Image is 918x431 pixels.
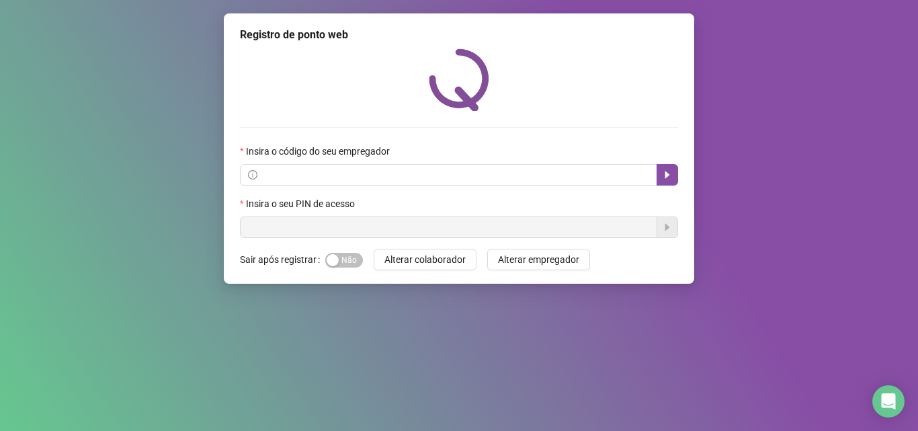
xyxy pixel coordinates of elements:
div: Registro de ponto web [240,27,678,43]
button: Alterar empregador [487,249,590,270]
span: info-circle [248,170,257,180]
label: Insira o seu PIN de acesso [240,196,364,211]
div: Open Intercom Messenger [872,385,905,418]
img: QRPoint [429,48,489,111]
span: Alterar empregador [498,252,579,267]
span: Alterar colaborador [384,252,466,267]
button: Alterar colaborador [374,249,476,270]
span: caret-right [662,169,673,180]
label: Sair após registrar [240,249,325,270]
label: Insira o código do seu empregador [240,144,399,159]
